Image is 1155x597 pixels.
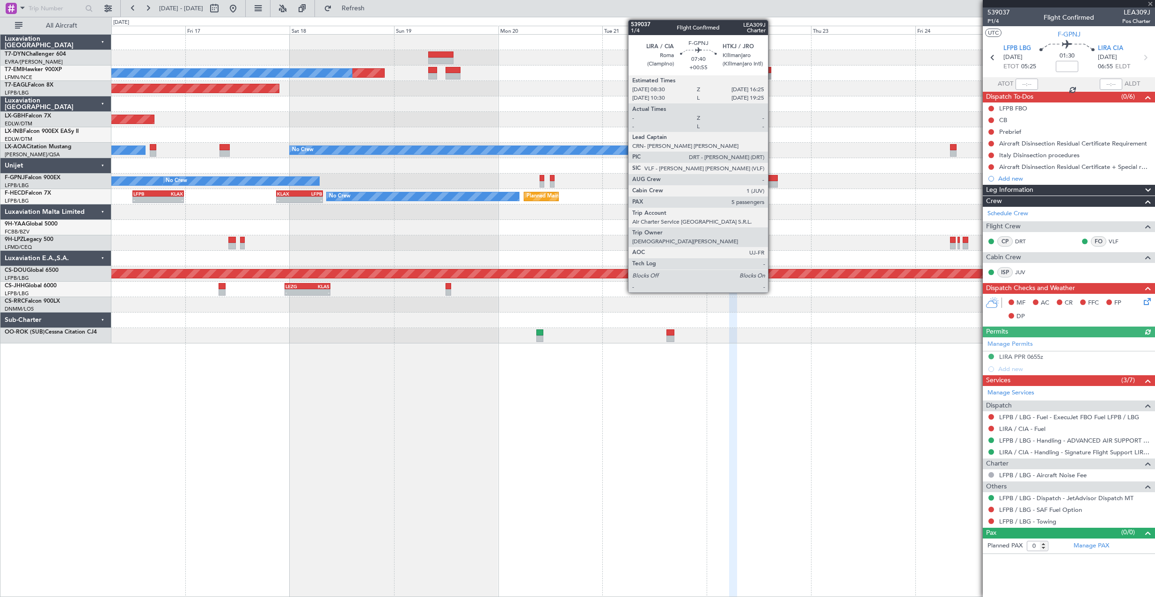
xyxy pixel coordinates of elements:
[1098,62,1113,72] span: 06:55
[998,175,1150,182] div: Add new
[5,237,53,242] a: 9H-LPZLegacy 500
[113,19,129,27] div: [DATE]
[987,17,1010,25] span: P1/4
[5,129,79,134] a: LX-INBFalcon 900EX EASy II
[1098,53,1117,62] span: [DATE]
[5,120,32,127] a: EDLW/DTM
[999,517,1056,525] a: LFPB / LBG - Towing
[292,143,314,157] div: No Crew
[158,191,183,197] div: KLAX
[999,104,1027,112] div: LFPB FBO
[5,275,29,282] a: LFPB/LBG
[5,82,28,88] span: T7-EAGL
[5,67,62,73] a: T7-EMIHawker 900XP
[915,26,1020,34] div: Fri 24
[526,189,674,204] div: Planned Maint [GEOGRAPHIC_DATA] ([GEOGRAPHIC_DATA])
[1003,44,1031,53] span: LFPB LBG
[5,136,32,143] a: EDLW/DTM
[1109,237,1130,246] a: VLF
[986,481,1007,492] span: Others
[1122,7,1150,17] span: LEA309J
[29,1,82,15] input: Trip Number
[1021,62,1036,72] span: 05:25
[10,18,102,33] button: All Aircraft
[5,298,60,304] a: CS-RRCFalcon 900LX
[5,190,51,196] a: F-HECDFalcon 7X
[300,191,322,197] div: LFPB
[985,29,1001,37] button: UTC
[999,163,1150,171] div: Aircraft Disinsection Residual Certificate + Special request
[5,244,32,251] a: LFMD/CEQ
[5,298,25,304] span: CS-RRC
[5,197,29,204] a: LFPB/LBG
[159,4,203,13] span: [DATE] - [DATE]
[185,26,290,34] div: Fri 17
[5,113,51,119] a: LX-GBHFalcon 7X
[1060,51,1075,61] span: 01:30
[1121,375,1135,385] span: (3/7)
[999,116,1007,124] div: CB
[986,185,1033,196] span: Leg Information
[999,494,1133,502] a: LFPB / LBG - Dispatch - JetAdvisor Dispatch MT
[997,236,1013,247] div: CP
[329,189,351,204] div: No Crew
[1121,527,1135,537] span: (0/0)
[5,58,63,66] a: EVRA/[PERSON_NAME]
[5,290,29,297] a: LFPB/LBG
[5,144,26,150] span: LX-AOA
[5,175,25,181] span: F-GPNJ
[707,26,811,34] div: Wed 22
[987,7,1010,17] span: 539037
[1058,29,1081,39] span: F-GPNJ
[1003,62,1019,72] span: ETOT
[1074,541,1109,551] a: Manage PAX
[277,191,300,197] div: KLAX
[133,191,158,197] div: LFPB
[334,5,373,12] span: Refresh
[277,197,300,203] div: -
[1088,298,1099,308] span: FFC
[602,26,707,34] div: Tue 21
[986,459,1009,469] span: Charter
[999,448,1150,456] a: LIRA / CIA - Handling - Signature Flight Support LIRA / CIA
[986,252,1021,263] span: Cabin Crew
[5,144,72,150] a: LX-AOACitation Mustang
[1041,298,1049,308] span: AC
[1091,236,1106,247] div: FO
[999,151,1080,159] div: Italy Disinsection procedures
[5,51,26,57] span: T7-DYN
[320,1,376,16] button: Refresh
[1098,44,1123,53] span: LIRA CIA
[5,268,58,273] a: CS-DOUGlobal 6500
[133,197,158,203] div: -
[1114,298,1121,308] span: FP
[5,129,23,134] span: LX-INB
[1121,92,1135,102] span: (0/6)
[811,26,915,34] div: Thu 23
[498,26,603,34] div: Mon 20
[5,51,66,57] a: T7-DYNChallenger 604
[5,237,23,242] span: 9H-LPZ
[999,471,1087,479] a: LFPB / LBG - Aircraft Noise Fee
[166,174,187,188] div: No Crew
[1016,298,1025,308] span: MF
[307,290,329,295] div: -
[999,437,1150,444] a: LFPB / LBG - Handling - ADVANCED AIR SUPPORT LFPB
[1015,237,1036,246] a: DRT
[1003,53,1023,62] span: [DATE]
[307,284,329,289] div: KLAS
[1122,17,1150,25] span: Pos Charter
[5,306,34,313] a: DNMM/LOS
[1115,62,1130,72] span: ELDT
[999,139,1147,147] div: Aircraft Disinsection Residual Certificate Requirement
[999,128,1021,136] div: Prebrief
[986,375,1010,386] span: Services
[5,89,29,96] a: LFPB/LBG
[1044,13,1094,22] div: Flight Confirmed
[300,197,322,203] div: -
[5,175,60,181] a: F-GPNJFalcon 900EX
[986,221,1021,232] span: Flight Crew
[158,197,183,203] div: -
[1016,312,1025,321] span: DP
[986,196,1002,207] span: Crew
